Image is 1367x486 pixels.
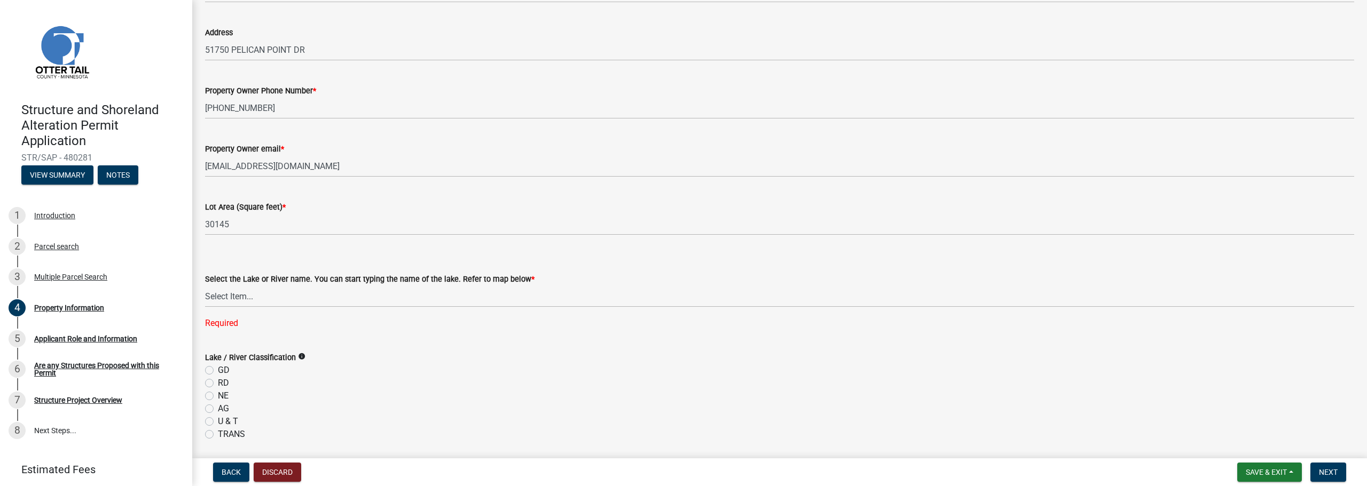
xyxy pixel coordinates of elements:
div: Introduction [34,212,75,219]
label: AG [218,402,229,415]
button: View Summary [21,165,93,185]
label: U & T [218,415,238,428]
label: RD [218,377,229,389]
label: Address [205,29,233,37]
div: 7 [9,392,26,409]
button: Discard [254,463,301,482]
label: Lake / River Classification [205,354,296,362]
div: 2 [9,238,26,255]
span: Next [1319,468,1338,476]
button: Save & Exit [1237,463,1302,482]
wm-modal-confirm: Summary [21,172,93,180]
label: Property Owner Phone Number [205,87,316,95]
a: Estimated Fees [9,459,175,480]
div: 8 [9,422,26,439]
button: Next [1310,463,1346,482]
div: Parcel search [34,243,79,250]
label: NE [218,389,229,402]
div: Applicant Role and Information [34,335,137,342]
div: 3 [9,268,26,285]
span: STR/SAP - 480281 [21,153,171,163]
div: 4 [9,299,26,316]
label: Select the Lake or River name. You can start typing the name of the lake. Refer to map below [205,276,535,283]
div: Property Information [34,304,104,312]
i: info [298,353,305,360]
span: Back [222,468,241,476]
div: 1 [9,207,26,224]
div: Are any Structures Proposed with this Permit [34,362,175,377]
wm-modal-confirm: Notes [98,172,138,180]
img: Otter Tail County, Minnesota [21,11,101,91]
label: TRANS [218,428,245,441]
label: Lot Area (Square feet) [205,204,286,211]
div: Multiple Parcel Search [34,273,107,281]
button: Notes [98,165,138,185]
button: Back [213,463,249,482]
span: Save & Exit [1246,468,1287,476]
div: 6 [9,361,26,378]
div: Required [205,317,1354,330]
label: Property Owner email [205,146,284,153]
div: 5 [9,330,26,347]
label: GD [218,364,230,377]
h4: Structure and Shoreland Alteration Permit Application [21,102,184,148]
div: Structure Project Overview [34,396,122,404]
